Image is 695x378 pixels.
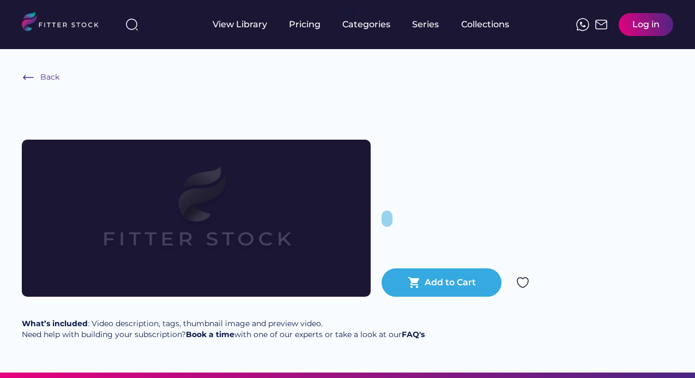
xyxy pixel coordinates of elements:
div: Categories [342,19,390,31]
div: Add to Cart [425,277,476,289]
img: Frame%20%286%29.svg [22,71,35,84]
a: FAQ's [402,329,425,339]
div: Pricing [289,19,321,31]
button: shopping_cart [408,276,421,289]
img: Frame%2079%20%281%29.svg [57,140,336,297]
img: Frame%2051.svg [595,18,608,31]
a: Book a time [186,329,234,339]
img: meteor-icons_whatsapp%20%281%29.svg [576,18,589,31]
img: LOGO.svg [22,12,108,34]
div: : Video description, tags, thumbnail image and preview video. Need help with building your subscr... [22,319,425,340]
div: Log in [632,19,660,31]
div: View Library [213,19,267,31]
div: Collections [461,19,509,31]
div: Back [40,72,59,83]
img: search-normal%203.svg [125,18,138,31]
div: Series [412,19,439,31]
img: Group%201000002324.svg [516,276,529,289]
div: fvck [342,5,356,16]
strong: What’s included [22,319,88,328]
